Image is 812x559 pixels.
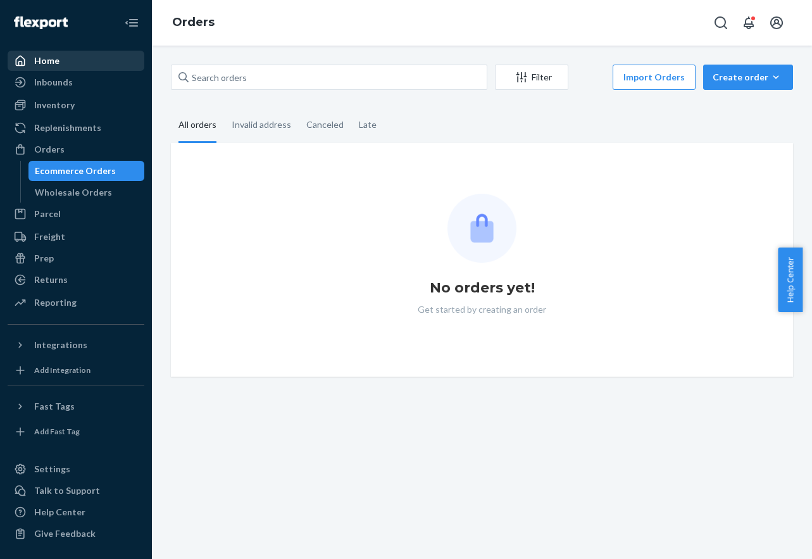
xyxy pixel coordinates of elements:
a: Parcel [8,204,144,224]
div: Inventory [34,99,75,111]
div: Settings [34,463,70,475]
a: Add Integration [8,360,144,380]
button: Create order [703,65,793,90]
img: Empty list [447,194,516,263]
img: Flexport logo [14,16,68,29]
button: Integrations [8,335,144,355]
div: Wholesale Orders [35,186,112,199]
a: Prep [8,248,144,268]
div: Ecommerce Orders [35,165,116,177]
input: Search orders [171,65,487,90]
a: Inbounds [8,72,144,92]
button: Give Feedback [8,524,144,544]
h1: No orders yet! [430,278,535,298]
button: Import Orders [613,65,696,90]
div: Create order [713,71,784,84]
a: Ecommerce Orders [28,161,145,181]
button: Close Navigation [119,10,144,35]
a: Replenishments [8,118,144,138]
div: All orders [178,108,216,143]
div: Inbounds [34,76,73,89]
p: Get started by creating an order [418,303,546,316]
a: Orders [172,15,215,29]
button: Filter [495,65,568,90]
div: Orders [34,143,65,156]
a: Orders [8,139,144,160]
div: Help Center [34,506,85,518]
div: Give Feedback [34,527,96,540]
a: Add Fast Tag [8,422,144,442]
button: Open Search Box [708,10,734,35]
a: Wholesale Orders [28,182,145,203]
div: Parcel [34,208,61,220]
div: Filter [496,71,568,84]
button: Open account menu [764,10,789,35]
div: Home [34,54,59,67]
div: Freight [34,230,65,243]
ol: breadcrumbs [162,4,225,41]
button: Help Center [778,248,803,312]
div: Late [359,108,377,141]
div: Add Fast Tag [34,426,80,437]
a: Freight [8,227,144,247]
a: Returns [8,270,144,290]
div: Returns [34,273,68,286]
div: Invalid address [232,108,291,141]
div: Talk to Support [34,484,100,497]
a: Settings [8,459,144,479]
div: Prep [34,252,54,265]
a: Home [8,51,144,71]
button: Open notifications [736,10,761,35]
div: Reporting [34,296,77,309]
a: Help Center [8,502,144,522]
div: Fast Tags [34,400,75,413]
a: Talk to Support [8,480,144,501]
div: Add Integration [34,365,91,375]
div: Canceled [306,108,344,141]
button: Fast Tags [8,396,144,417]
a: Reporting [8,292,144,313]
div: Replenishments [34,122,101,134]
a: Inventory [8,95,144,115]
div: Integrations [34,339,87,351]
